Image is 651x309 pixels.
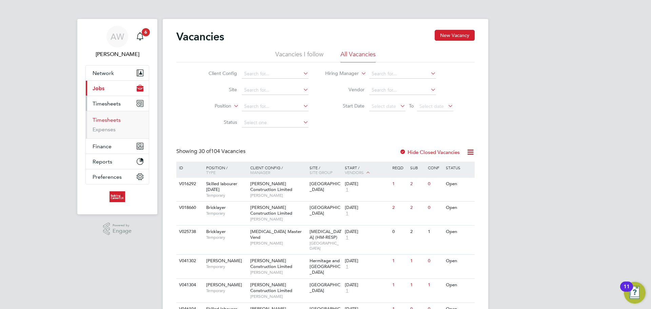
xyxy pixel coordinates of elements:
a: Powered byEngage [103,223,132,235]
a: Go to home page [85,191,149,202]
div: 1 [391,279,408,291]
div: 2 [391,201,408,214]
div: Position / [201,162,249,178]
span: Temporary [206,288,247,293]
span: [GEOGRAPHIC_DATA] [310,205,340,216]
a: AW[PERSON_NAME] [85,26,149,58]
input: Search for... [242,69,309,79]
a: 6 [133,26,147,47]
a: Timesheets [93,117,121,123]
label: Start Date [325,103,364,109]
div: 0 [426,255,444,267]
span: [PERSON_NAME] Construction Limited [250,282,292,293]
span: Abbie Weatherby [85,50,149,58]
span: [PERSON_NAME] Construction Limited [250,205,292,216]
span: Select date [419,103,444,109]
span: [MEDICAL_DATA] Master Vend [250,229,302,240]
div: 1 [426,279,444,291]
div: V025738 [177,226,201,238]
span: Bricklayer [206,205,226,210]
span: [PERSON_NAME] [206,258,242,264]
div: Open [444,201,474,214]
span: 6 [142,28,150,36]
input: Search for... [369,69,436,79]
div: V041304 [177,279,201,291]
div: Conf [426,162,444,173]
div: Client Config / [249,162,308,178]
span: [PERSON_NAME] [250,270,306,275]
span: Manager [250,170,270,175]
div: Open [444,178,474,190]
span: To [407,101,416,110]
div: 2 [409,201,426,214]
span: Hermitage and [GEOGRAPHIC_DATA] [310,258,340,275]
div: Start / [343,162,391,179]
span: Engage [113,228,132,234]
label: Vendor [325,86,364,93]
a: Expenses [93,126,116,133]
div: ID [177,162,201,173]
input: Select one [242,118,309,128]
span: Temporary [206,264,247,269]
label: Hide Closed Vacancies [399,149,460,155]
span: Temporary [206,235,247,240]
span: Temporary [206,211,247,216]
span: Site Group [310,170,333,175]
span: Skilled labourer [DATE] [206,181,237,192]
div: 1 [409,279,426,291]
button: Preferences [86,169,149,184]
span: 1 [345,187,349,193]
span: Reports [93,158,112,165]
div: 2 [409,226,426,238]
img: buildingcareersuk-logo-retina.png [110,191,125,202]
div: Showing [176,148,247,155]
input: Search for... [242,102,309,111]
span: [MEDICAL_DATA] (HM-RESP) [310,229,341,240]
div: V041302 [177,255,201,267]
span: 104 Vacancies [199,148,245,155]
span: 1 [345,288,349,294]
span: [PERSON_NAME] [250,193,306,198]
div: [DATE] [345,229,389,235]
button: Timesheets [86,96,149,111]
div: 0 [426,178,444,190]
span: Select date [372,103,396,109]
div: V018660 [177,201,201,214]
label: Hiring Manager [320,70,359,77]
div: 1 [391,255,408,267]
span: [PERSON_NAME] Construction Limited [250,258,292,269]
span: 30 of [199,148,211,155]
div: [DATE] [345,205,389,211]
label: Client Config [198,70,237,76]
span: 1 [345,235,349,240]
span: 1 [345,211,349,216]
span: Finance [93,143,112,150]
div: 0 [426,201,444,214]
span: [PERSON_NAME] [250,294,306,299]
div: 1 [391,178,408,190]
div: Status [444,162,474,173]
span: Timesheets [93,100,121,107]
span: [PERSON_NAME] Construction Limited [250,181,292,192]
span: Network [93,70,114,76]
span: Type [206,170,216,175]
div: 2 [409,178,426,190]
span: 1 [345,264,349,270]
button: Finance [86,139,149,154]
button: Jobs [86,81,149,96]
div: [DATE] [345,258,389,264]
label: Position [192,103,231,110]
nav: Main navigation [77,19,157,214]
button: New Vacancy [435,30,475,41]
div: 1 [426,226,444,238]
span: [PERSON_NAME] [250,216,306,222]
span: [PERSON_NAME] [206,282,242,288]
input: Search for... [242,85,309,95]
button: Network [86,65,149,80]
span: AW [111,32,124,41]
span: Bricklayer [206,229,226,234]
div: 1 [409,255,426,267]
span: [GEOGRAPHIC_DATA] [310,240,342,251]
div: Open [444,255,474,267]
span: [GEOGRAPHIC_DATA] [310,181,340,192]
